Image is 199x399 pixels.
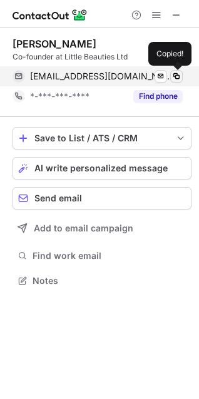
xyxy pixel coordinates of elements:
[13,217,191,240] button: Add to email campaign
[13,187,191,210] button: Send email
[34,223,133,233] span: Add to email campaign
[33,250,186,261] span: Find work email
[13,51,191,63] div: Co-founder at Little Beauties Ltd
[13,38,96,50] div: [PERSON_NAME]
[13,272,191,290] button: Notes
[33,275,186,286] span: Notes
[34,133,170,143] div: Save to List / ATS / CRM
[13,247,191,265] button: Find work email
[13,8,88,23] img: ContactOut v5.3.10
[30,71,173,82] span: [EMAIL_ADDRESS][DOMAIN_NAME]
[13,127,191,149] button: save-profile-one-click
[34,163,168,173] span: AI write personalized message
[13,157,191,179] button: AI write personalized message
[34,193,82,203] span: Send email
[133,90,183,103] button: Reveal Button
